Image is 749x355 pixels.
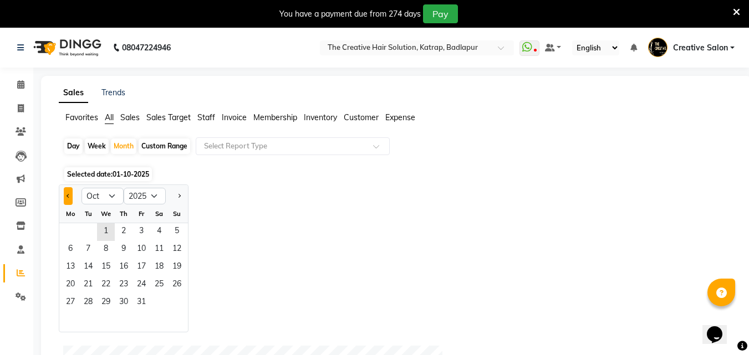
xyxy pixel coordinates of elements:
span: Inventory [304,112,337,122]
span: 15 [97,259,115,276]
span: 28 [79,294,97,312]
span: 26 [168,276,186,294]
span: 5 [168,223,186,241]
div: Wednesday, October 22, 2025 [97,276,115,294]
span: Customer [344,112,379,122]
div: Friday, October 24, 2025 [133,276,150,294]
div: Thursday, October 2, 2025 [115,223,133,241]
div: Month [111,138,136,154]
span: 3 [133,223,150,241]
div: Mo [62,205,79,223]
span: Expense [385,112,415,122]
span: 22 [97,276,115,294]
div: Wednesday, October 8, 2025 [97,241,115,259]
div: Fr [133,205,150,223]
div: Friday, October 31, 2025 [133,294,150,312]
div: Tuesday, October 7, 2025 [79,241,97,259]
div: Friday, October 17, 2025 [133,259,150,276]
span: Sales [120,112,140,122]
div: Sunday, October 26, 2025 [168,276,186,294]
span: 21 [79,276,97,294]
span: All [105,112,114,122]
span: 12 [168,241,186,259]
span: Membership [253,112,297,122]
div: Thursday, October 9, 2025 [115,241,133,259]
span: 9 [115,241,133,259]
div: Tuesday, October 14, 2025 [79,259,97,276]
span: 20 [62,276,79,294]
div: Saturday, October 25, 2025 [150,276,168,294]
div: Sunday, October 19, 2025 [168,259,186,276]
span: 30 [115,294,133,312]
span: 24 [133,276,150,294]
div: Thursday, October 30, 2025 [115,294,133,312]
div: Th [115,205,133,223]
div: Custom Range [139,138,190,154]
span: 01-10-2025 [113,170,149,178]
span: 2 [115,223,133,241]
span: 18 [150,259,168,276]
div: Sunday, October 12, 2025 [168,241,186,259]
span: 27 [62,294,79,312]
span: 17 [133,259,150,276]
button: Previous month [64,187,73,205]
div: Tuesday, October 21, 2025 [79,276,97,294]
span: 16 [115,259,133,276]
span: Selected date: [64,167,152,181]
button: Next month [175,187,184,205]
div: Friday, October 3, 2025 [133,223,150,241]
span: Invoice [222,112,247,122]
span: 6 [62,241,79,259]
div: Friday, October 10, 2025 [133,241,150,259]
div: Wednesday, October 29, 2025 [97,294,115,312]
div: Wednesday, October 1, 2025 [97,223,115,241]
span: 4 [150,223,168,241]
a: Trends [101,88,125,97]
select: Select year [124,188,166,204]
b: 08047224946 [122,32,171,63]
div: We [97,205,115,223]
img: Creative Salon [648,38,668,57]
span: 31 [133,294,150,312]
span: 29 [97,294,115,312]
div: Tuesday, October 28, 2025 [79,294,97,312]
a: Sales [59,83,88,103]
div: Saturday, October 4, 2025 [150,223,168,241]
div: Thursday, October 16, 2025 [115,259,133,276]
div: Monday, October 27, 2025 [62,294,79,312]
div: Su [168,205,186,223]
span: Staff [197,112,215,122]
span: Creative Salon [673,42,728,54]
span: 25 [150,276,168,294]
button: Pay [423,4,458,23]
span: Favorites [65,112,98,122]
div: Wednesday, October 15, 2025 [97,259,115,276]
iframe: chat widget [702,311,738,344]
span: 7 [79,241,97,259]
div: Saturday, October 11, 2025 [150,241,168,259]
div: Monday, October 6, 2025 [62,241,79,259]
div: Saturday, October 18, 2025 [150,259,168,276]
div: Day [64,138,83,154]
span: 8 [97,241,115,259]
span: 19 [168,259,186,276]
div: Week [85,138,109,154]
div: Sa [150,205,168,223]
div: Thursday, October 23, 2025 [115,276,133,294]
div: Monday, October 13, 2025 [62,259,79,276]
span: 1 [97,223,115,241]
span: 13 [62,259,79,276]
div: Monday, October 20, 2025 [62,276,79,294]
div: Tu [79,205,97,223]
span: 14 [79,259,97,276]
select: Select month [81,188,124,204]
span: 11 [150,241,168,259]
span: 10 [133,241,150,259]
span: 23 [115,276,133,294]
div: You have a payment due from 274 days [279,8,421,20]
span: Sales Target [146,112,191,122]
div: Sunday, October 5, 2025 [168,223,186,241]
img: logo [28,32,104,63]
